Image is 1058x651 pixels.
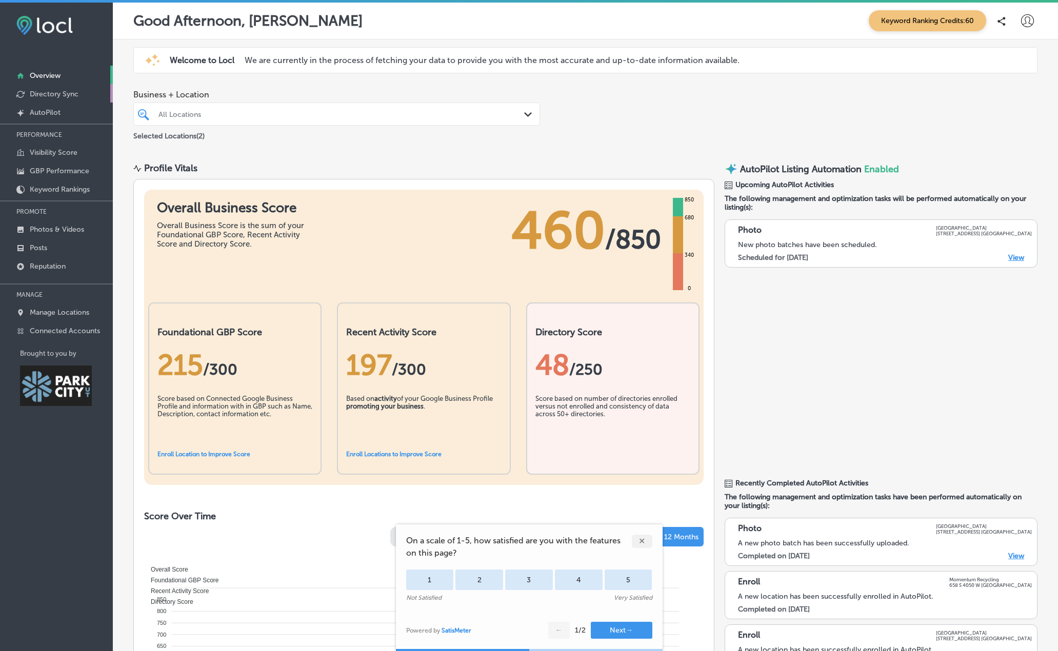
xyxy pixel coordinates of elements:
p: [STREET_ADDRESS] [GEOGRAPHIC_DATA] [936,636,1032,641]
span: /250 [569,360,603,379]
button: ← [548,622,570,639]
span: The following management and optimization tasks will be performed automatically on your listing(s): [725,194,1037,212]
p: GBP Performance [30,167,89,175]
div: Profile Vitals [144,162,197,174]
div: 340 [683,251,696,259]
tspan: 850 [157,596,166,602]
span: Last 12 Months [649,533,698,541]
p: Photo [738,523,762,535]
div: 850 [683,196,696,204]
span: / 300 [203,360,237,379]
span: Overall Score [143,566,188,573]
b: activity [374,395,397,402]
div: Not Satisfied [406,594,442,601]
p: Enroll [738,577,760,588]
div: 197 [346,348,501,382]
span: /300 [392,360,426,379]
p: Directory Sync [30,90,78,98]
h2: Recent Activity Score [346,327,501,338]
p: 658 S 4050 W [GEOGRAPHIC_DATA] [949,582,1032,588]
div: 1 [406,569,454,590]
span: Keyword Ranking Credits: 60 [869,10,986,31]
p: Photos & Videos [30,225,84,234]
p: Visibility Score [30,148,77,157]
p: Momentum Recycling [949,577,1032,582]
p: Brought to you by [20,350,113,357]
img: Park City [20,365,92,406]
p: AutoPilot [30,108,61,117]
h2: Score Over Time [144,511,704,522]
p: Connected Accounts [30,327,100,335]
div: 1 / 2 [575,626,586,635]
span: Recently Completed AutoPilot Activities [735,479,868,487]
b: promoting your business [346,402,424,410]
p: Photo [738,225,762,236]
button: Next→ [591,622,652,639]
p: [GEOGRAPHIC_DATA] [936,630,1032,636]
img: fda3e92497d09a02dc62c9cd864e3231.png [16,16,73,35]
div: Very Satisfied [614,594,652,601]
div: A new location has been successfully enrolled in AutoPilot. [738,592,1032,601]
label: Scheduled for [DATE] [738,253,808,262]
p: Reputation [30,262,66,271]
div: 680 [683,214,696,222]
p: AutoPilot Listing Automation [740,164,862,175]
span: Foundational GBP Score [143,577,219,584]
div: All Locations [158,110,525,118]
a: SatisMeter [442,627,471,634]
p: [GEOGRAPHIC_DATA] [936,523,1032,529]
tspan: 700 [157,632,166,638]
p: We are currently in the process of fetching your data to provide you with the most accurate and u... [245,55,740,65]
span: Recent Activity Score [143,587,209,595]
div: Overall Business Score is the sum of your Foundational GBP Score, Recent Activity Score and Direc... [157,221,311,249]
span: / 850 [605,224,661,255]
tspan: 800 [157,608,166,614]
div: 215 [157,348,312,382]
a: Enroll Location to Improve Score [157,451,250,458]
tspan: 650 [157,643,166,649]
span: Enabled [864,164,899,175]
a: Enroll Locations to Improve Score [346,451,442,458]
p: Posts [30,243,47,252]
p: [GEOGRAPHIC_DATA] [936,225,1032,231]
div: 2 [455,569,503,590]
p: Selected Locations ( 2 ) [133,128,205,140]
div: 3 [505,569,553,590]
h2: Foundational GBP Score [157,327,312,338]
div: 5 [605,569,652,590]
h2: Directory Score [535,327,690,338]
p: Overview [30,71,61,80]
span: The following management and optimization tasks have been performed automatically on your listing... [725,493,1037,510]
p: Keyword Rankings [30,185,90,194]
span: Upcoming AutoPilot Activities [735,180,834,189]
div: 48 [535,348,690,382]
div: New photo batches have been scheduled. [738,240,1032,249]
p: Enroll [738,630,760,641]
a: View [1008,253,1024,262]
p: Manage Locations [30,308,89,317]
span: Business + Location [133,90,540,99]
div: A new photo batch has been successfully uploaded. [738,539,1032,547]
label: Completed on [DATE] [738,605,810,614]
div: Score based on number of directories enrolled versus not enrolled and consistency of data across ... [535,395,690,446]
p: Good Afternoon, [PERSON_NAME] [133,12,363,29]
div: 4 [555,569,603,590]
span: On a scale of 1-5, how satisfied are you with the features on this page? [406,535,632,559]
span: Welcome to Locl [170,55,234,65]
tspan: 750 [157,620,166,626]
span: 460 [511,200,605,261]
h1: Overall Business Score [157,200,311,216]
div: 0 [686,284,693,293]
span: Directory Score [143,598,193,605]
div: Powered by [406,627,471,634]
p: [STREET_ADDRESS] [GEOGRAPHIC_DATA] [936,231,1032,236]
label: Completed on [DATE] [738,552,810,560]
div: ✕ [632,535,652,548]
p: [STREET_ADDRESS] [GEOGRAPHIC_DATA] [936,529,1032,535]
div: Based on of your Google Business Profile . [346,395,501,446]
div: Score based on Connected Google Business Profile and information with in GBP such as Name, Descri... [157,395,312,446]
img: autopilot-icon [725,162,737,175]
a: View [1008,552,1024,560]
